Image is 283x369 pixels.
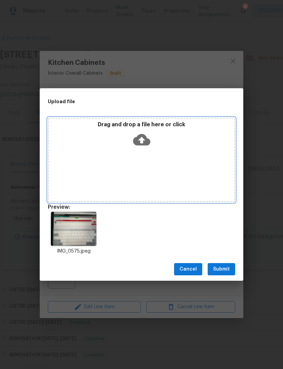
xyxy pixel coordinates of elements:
img: 2Q== [51,212,96,246]
p: Drag and drop a file here or click [49,121,234,128]
h2: Upload file [48,98,205,105]
span: Submit [213,265,230,274]
span: Cancel [180,265,197,274]
p: IMG_0575.jpeg [48,248,99,255]
button: Cancel [174,263,202,276]
button: Submit [208,263,235,276]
